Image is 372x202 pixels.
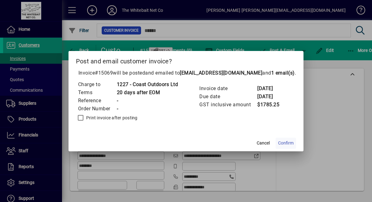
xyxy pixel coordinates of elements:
[180,70,262,76] b: [EMAIL_ADDRESS][DOMAIN_NAME]
[257,93,282,101] td: [DATE]
[257,85,282,93] td: [DATE]
[117,105,178,113] td: -
[271,70,295,76] b: 1 email(s)
[257,140,270,146] span: Cancel
[262,70,295,76] span: and
[278,140,294,146] span: Confirm
[95,70,113,76] span: #15069
[78,97,117,105] td: Reference
[78,105,117,113] td: Order Number
[117,80,178,89] td: 1227 - Coast Outdoors Ltd
[117,89,178,97] td: 20 days after EOM
[199,85,257,93] td: Invoice date
[78,89,117,97] td: Terms
[69,51,304,69] h2: Post and email customer invoice?
[117,97,178,105] td: -
[257,101,282,109] td: $1785.25
[199,93,257,101] td: Due date
[78,80,117,89] td: Charge to
[85,115,138,121] label: Print invoice after posting
[276,138,296,149] button: Confirm
[76,69,296,77] p: Invoice will be posted .
[253,138,273,149] button: Cancel
[199,101,257,109] td: GST inclusive amount
[145,70,295,76] span: and emailed to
